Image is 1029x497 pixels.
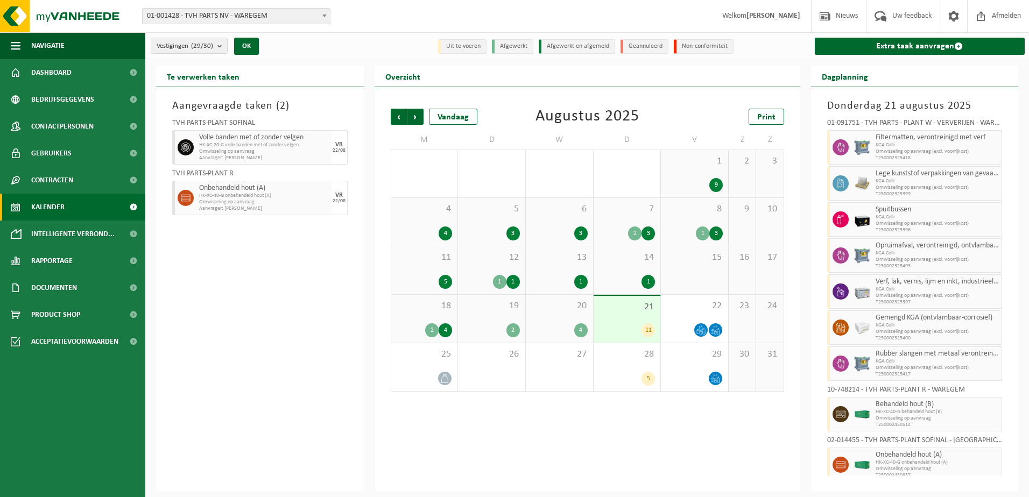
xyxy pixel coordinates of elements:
[463,252,520,264] span: 12
[599,301,656,313] span: 21
[762,349,778,360] span: 31
[463,349,520,360] span: 26
[876,409,999,415] span: HK-XC-40-G behandeld hout (B)
[876,371,999,378] span: T250002325417
[876,133,999,142] span: Filtermatten, verontreinigd met verf
[599,203,656,215] span: 7
[854,211,870,228] img: PB-LB-0680-HPE-BK-11
[876,299,999,306] span: T250002325397
[661,130,729,150] td: V
[709,178,723,192] div: 9
[876,329,999,335] span: Omwisseling op aanvraag (excl. voorrijkost)
[31,221,115,247] span: Intelligente verbond...
[199,184,329,193] span: Onbehandeld hout (A)
[172,98,348,114] h3: Aangevraagde taken ( )
[31,247,73,274] span: Rapportage
[199,155,329,161] span: Aanvrager: [PERSON_NAME]
[506,226,520,240] div: 3
[531,203,588,215] span: 6
[31,274,77,301] span: Documenten
[574,226,588,240] div: 3
[756,130,784,150] td: Z
[876,335,999,342] span: T250002325400
[375,66,431,87] h2: Overzicht
[191,42,213,49] count: (29/30)
[539,39,615,54] li: Afgewerkt en afgemeld
[876,314,999,322] span: Gemengd KGA (ontvlambaar-corrosief)
[493,275,506,289] div: 1
[876,169,999,178] span: Lege kunststof verpakkingen van gevaarlijke stoffen
[734,252,750,264] span: 16
[854,410,870,418] img: HK-XC-40-GN-00
[876,472,999,479] span: T250002450837
[746,12,800,20] strong: [PERSON_NAME]
[333,148,346,153] div: 22/08
[642,226,655,240] div: 3
[172,170,348,181] div: TVH PARTS-PLANT R
[876,257,999,263] span: Omwisseling op aanvraag (excl. voorrijkost)
[876,191,999,197] span: T250002325399
[535,109,639,125] div: Augustus 2025
[854,461,870,469] img: HK-XC-40-GN-00
[734,349,750,360] span: 30
[594,130,661,150] td: D
[876,155,999,161] span: T250002325418
[391,109,407,125] span: Vorige
[709,226,723,240] div: 3
[621,39,668,54] li: Geannuleerd
[199,193,329,199] span: HK-XC-40-G onbehandeld hout (A)
[199,205,329,212] span: Aanvrager: [PERSON_NAME]
[734,155,750,167] span: 2
[749,109,784,125] a: Print
[854,283,870,300] img: PB-LB-0680-HPE-GY-11
[762,203,778,215] span: 10
[156,66,250,87] h2: Te verwerken taken
[876,142,999,148] span: KGA Colli
[876,250,999,257] span: KGA Colli
[31,301,80,328] span: Product Shop
[876,415,999,422] span: Omwisseling op aanvraag
[31,194,65,221] span: Kalender
[463,300,520,312] span: 19
[642,372,655,386] div: 5
[827,98,1003,114] h3: Donderdag 21 augustus 2025
[876,205,999,214] span: Spuitbussen
[876,184,999,191] span: Omwisseling op aanvraag (excl. voorrijkost)
[199,199,329,205] span: Omwisseling op aanvraag
[876,278,999,286] span: Verf, lak, vernis, lijm en inkt, industrieel in kleinverpakking
[876,365,999,371] span: Omwisseling op aanvraag (excl. voorrijkost)
[31,167,73,194] span: Contracten
[642,275,655,289] div: 1
[811,66,879,87] h2: Dagplanning
[876,214,999,221] span: KGA Colli
[876,293,999,299] span: Omwisseling op aanvraag (excl. voorrijkost)
[734,203,750,215] span: 9
[762,155,778,167] span: 3
[815,38,1025,55] a: Extra taak aanvragen
[407,109,424,125] span: Volgende
[463,203,520,215] span: 5
[492,39,533,54] li: Afgewerkt
[666,349,723,360] span: 29
[628,226,642,240] div: 2
[31,140,72,167] span: Gebruikers
[876,451,999,459] span: Onbehandeld hout (A)
[526,130,594,150] td: W
[827,386,1003,397] div: 10-748214 - TVH PARTS-PLANT R - WAREGEM
[199,148,329,155] span: Omwisseling op aanvraag
[729,130,756,150] td: Z
[438,39,487,54] li: Uit te voeren
[827,119,1003,130] div: 01-091751 - TVH PARTS - PLANT W - VERVERIJEN - WAREGEM
[827,437,1003,448] div: 02-014455 - TVH PARTS-PLANT SOFINAL - [GEOGRAPHIC_DATA]
[876,358,999,365] span: KGA Colli
[876,466,999,472] span: Omwisseling op aanvraag
[391,130,459,150] td: M
[439,226,452,240] div: 4
[696,226,709,240] div: 1
[674,39,734,54] li: Non-conformiteit
[439,275,452,289] div: 5
[31,86,94,113] span: Bedrijfsgegevens
[199,133,329,142] span: Volle banden met of zonder velgen
[734,300,750,312] span: 23
[574,275,588,289] div: 1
